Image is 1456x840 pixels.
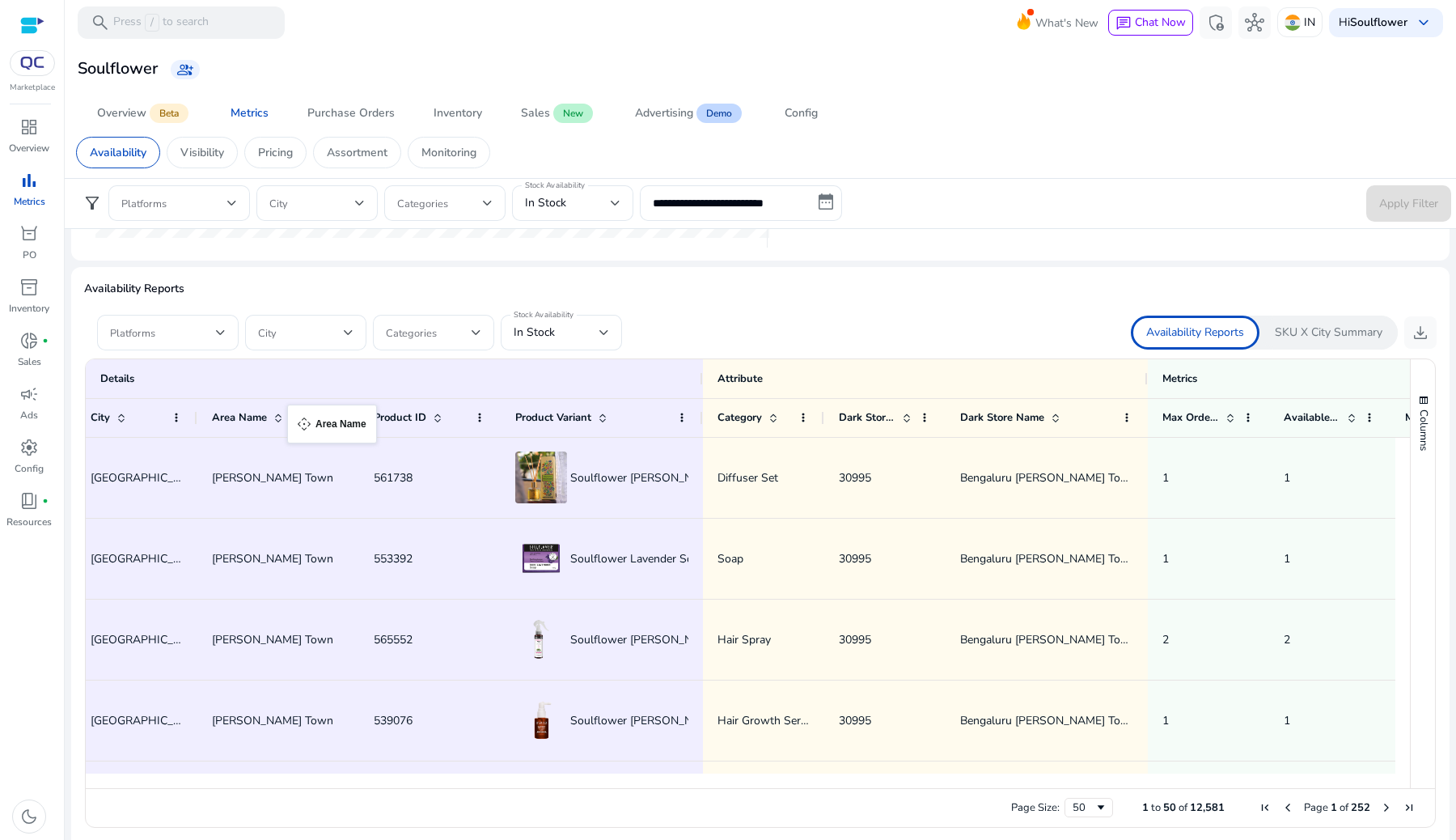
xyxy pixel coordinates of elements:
span: In Stock [525,195,566,210]
span: [PERSON_NAME] Town [212,632,333,647]
span: Soap [717,551,743,566]
p: Visibility [180,144,224,161]
span: [GEOGRAPHIC_DATA] [91,470,205,486]
span: 1 [1284,470,1290,486]
span: Metrics [1162,371,1197,386]
span: keyboard_arrow_down [1414,13,1433,32]
p: Assortment [327,144,387,161]
span: Chat Now [1135,15,1186,30]
span: chat [1115,15,1132,32]
div: Advertising [635,108,693,119]
span: of [1340,800,1348,815]
span: campaign [19,384,39,404]
span: inventory_2 [19,278,39,297]
div: Sales [521,108,550,119]
button: admin_panel_settings [1200,6,1232,39]
img: Product Image [515,694,567,746]
img: Product Image [515,532,567,584]
span: Demo [696,104,742,123]
div: Page Size [1064,798,1113,817]
span: Details [100,371,134,386]
span: [PERSON_NAME] Town [212,713,333,728]
span: Area Name [212,410,267,425]
span: Attribute [717,371,763,386]
span: Columns [1416,409,1431,451]
span: Soulflower [PERSON_NAME] Redensyl Hair Growth Serum - 30 ml [570,704,912,737]
div: Config [785,108,818,119]
div: Purchase Orders [307,108,395,119]
span: 1 [1284,713,1290,728]
span: 539076 [374,713,413,728]
div: First Page [1259,801,1272,814]
img: Product Image [515,613,567,665]
span: City [91,410,110,425]
span: Page [1304,800,1328,815]
span: Bengaluru [PERSON_NAME] Town ES43 [960,713,1166,728]
span: Hair Spray [717,632,771,647]
span: download [1411,323,1430,342]
span: Available Qty. [1284,410,1340,425]
span: 1 [1162,713,1169,728]
mat-label: Stock Availability [514,309,574,320]
span: Beta [150,104,188,123]
span: 1 [1331,800,1337,815]
div: Previous Page [1281,801,1294,814]
span: 1 [1284,551,1290,566]
span: orders [19,224,39,244]
p: Availability Reports [84,280,1437,297]
img: QC-logo.svg [18,57,47,70]
span: Product Variant [515,410,591,425]
span: Bengaluru [PERSON_NAME] Town ES43 [960,632,1166,647]
p: Config [15,461,44,476]
span: admin_panel_settings [1206,13,1225,32]
div: Next Page [1380,801,1393,814]
span: Diffuser Set [717,470,778,486]
button: hub [1238,6,1271,39]
span: filter_alt [83,193,102,213]
p: Overview [9,141,49,155]
span: 30995 [839,470,871,486]
span: 252 [1351,800,1370,815]
span: 565552 [374,632,413,647]
span: / [145,14,159,32]
span: 1 [1142,800,1149,815]
div: Overview [97,108,146,119]
span: 12,581 [1190,800,1225,815]
span: MRP [1405,410,1428,425]
p: Pricing [258,144,293,161]
span: [GEOGRAPHIC_DATA] [91,713,205,728]
span: to [1151,800,1161,815]
div: Area Name [315,405,366,443]
span: In Stock [514,325,555,340]
mat-label: Stock Availability [525,180,585,191]
span: fiber_manual_record [42,337,49,344]
span: of [1179,800,1187,815]
span: Soulflower [PERSON_NAME] Water Hair Spray with Cooling Mint - 100 ml [570,623,951,656]
b: Soulflower [1350,15,1407,30]
span: Max Order Qty. [1162,410,1219,425]
span: 30995 [839,632,871,647]
span: group_add [177,62,193,78]
span: [GEOGRAPHIC_DATA] [91,632,205,647]
span: hub [1245,13,1264,32]
img: Product Image [515,452,567,503]
p: SKU X City Summary [1275,325,1382,341]
p: Metrics [14,194,45,209]
div: Inventory [434,108,482,119]
button: download [1404,316,1437,349]
h3: Soulflower [78,59,158,78]
span: [GEOGRAPHIC_DATA] [91,551,205,566]
p: IN [1304,8,1315,36]
p: Ads [20,408,38,422]
div: Page Size: [1011,800,1060,815]
button: chatChat Now [1108,10,1193,36]
p: Inventory [9,301,49,316]
span: Hair Growth Serum [717,713,817,728]
span: bar_chart [19,171,39,190]
p: Availability [90,144,146,161]
p: Hi [1339,17,1407,28]
span: donut_small [19,331,39,350]
span: What's New [1035,9,1098,37]
span: settings [19,438,39,457]
span: 1 [1162,551,1169,566]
